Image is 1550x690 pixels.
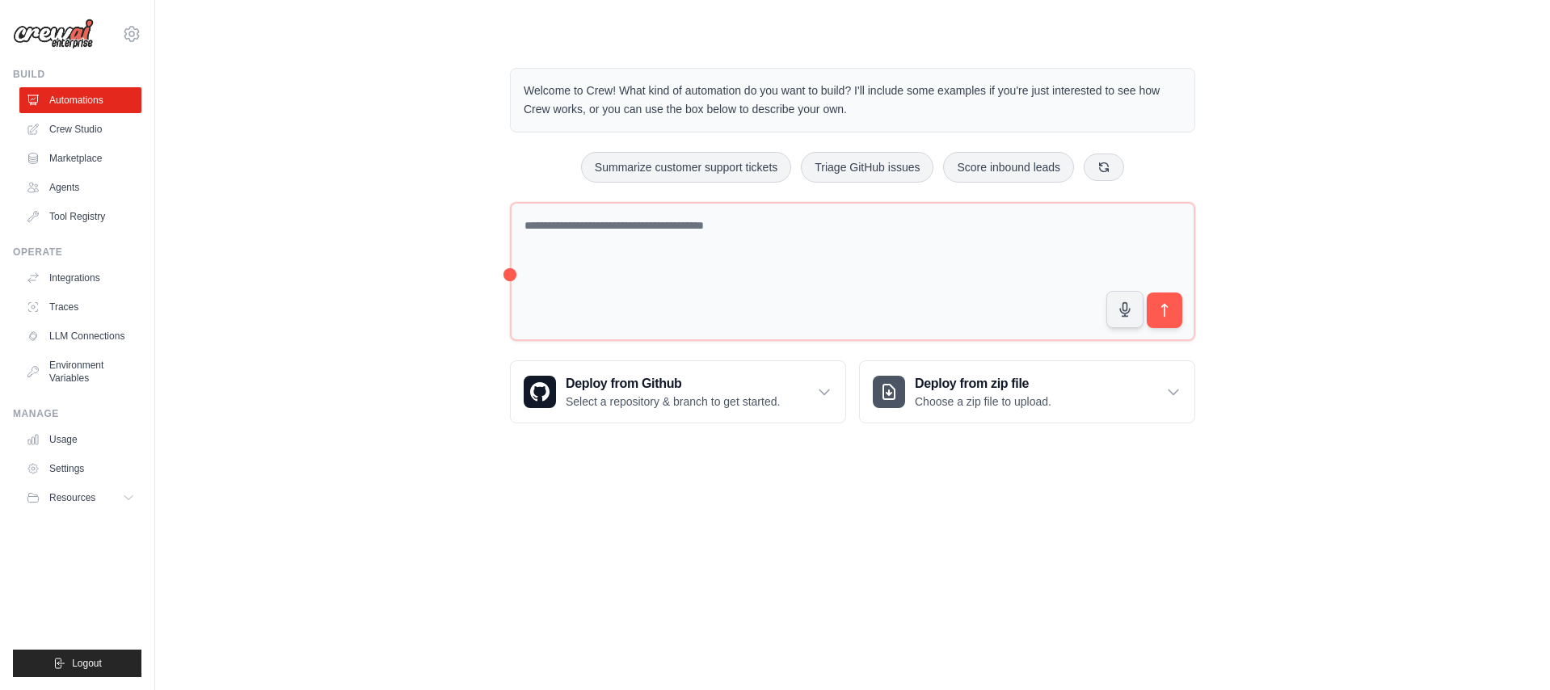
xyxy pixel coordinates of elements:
img: Logo [13,19,94,49]
button: Triage GitHub issues [801,152,933,183]
div: Build [13,68,141,81]
button: Score inbound leads [943,152,1074,183]
a: Tool Registry [19,204,141,229]
a: Usage [19,427,141,452]
span: Resources [49,491,95,504]
a: Agents [19,175,141,200]
a: Marketplace [19,145,141,171]
p: Select a repository & branch to get started. [566,393,780,410]
a: Automations [19,87,141,113]
a: Traces [19,294,141,320]
p: Choose a zip file to upload. [915,393,1051,410]
a: Environment Variables [19,352,141,391]
div: Manage [13,407,141,420]
h3: Deploy from Github [566,374,780,393]
button: Resources [19,485,141,511]
button: Logout [13,650,141,677]
h3: Deploy from zip file [915,374,1051,393]
a: Crew Studio [19,116,141,142]
a: LLM Connections [19,323,141,349]
p: Welcome to Crew! What kind of automation do you want to build? I'll include some examples if you'... [524,82,1181,119]
a: Settings [19,456,141,482]
button: Summarize customer support tickets [581,152,791,183]
a: Integrations [19,265,141,291]
span: Logout [72,657,102,670]
div: Operate [13,246,141,259]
